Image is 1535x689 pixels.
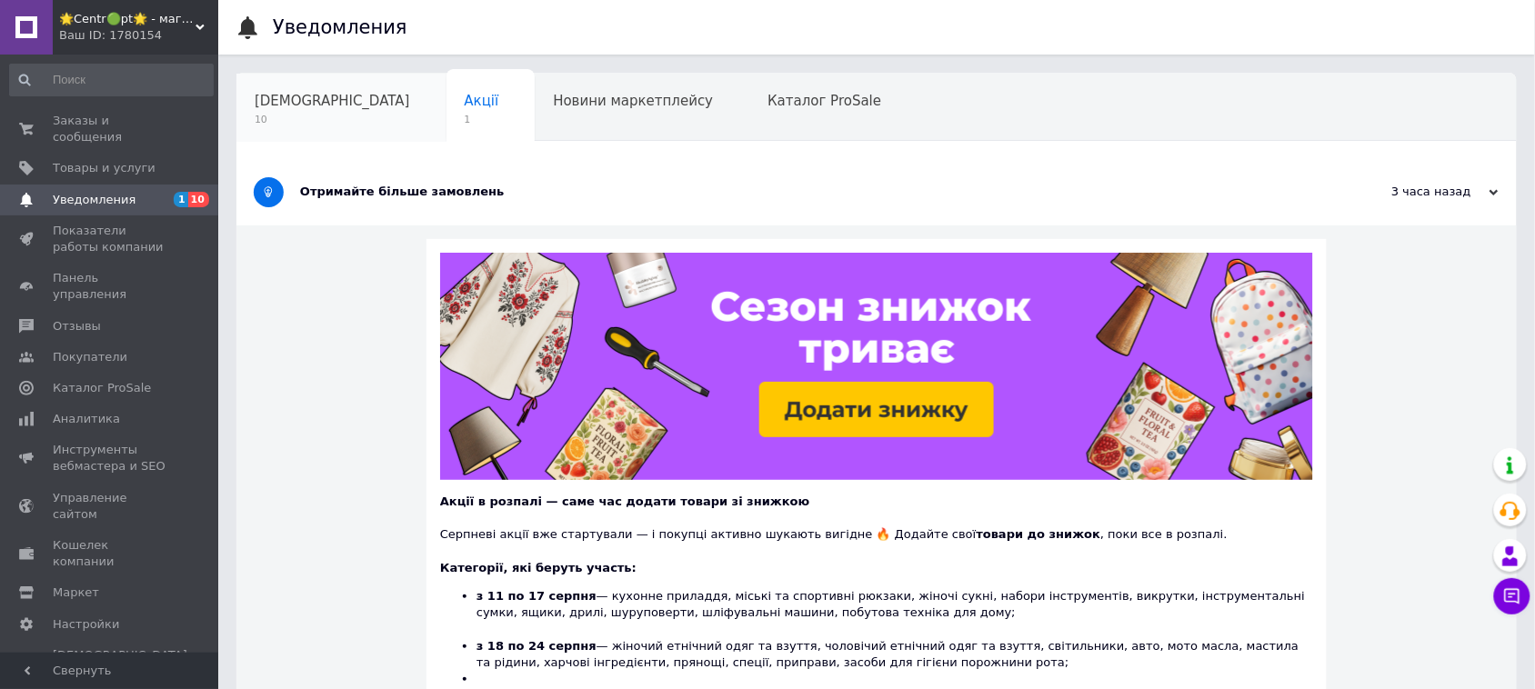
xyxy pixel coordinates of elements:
[9,64,214,96] input: Поиск
[53,160,156,176] span: Товары и услуги
[59,11,196,27] span: 🌟Centr🟢pt🌟 - магазин оптовых цен! Насосы и насосное оборудование
[1494,578,1530,614] button: Чат с покупателем
[255,93,410,109] span: [DEMOGRAPHIC_DATA]
[255,113,410,126] span: 10
[477,638,1313,671] li: — жіночий етнічний одяг та взуття, чоловічий етнічний одяг та взуття, світильники, авто, мото мас...
[188,192,209,207] span: 10
[440,494,809,508] b: Акції в розпалі — саме час додати товари зі знижкою
[440,510,1313,543] div: Серпневі акції вже стартували — і покупці активно шукають вигідне 🔥 Додайте свої , поки все в роз...
[59,27,218,44] div: Ваш ID: 1780154
[53,442,168,474] span: Инструменты вебмастера и SEO
[53,349,127,365] span: Покупатели
[53,537,168,570] span: Кошелек компании
[477,589,597,603] b: з 11 по 17 серпня
[53,223,168,255] span: Показатели работы компании
[53,380,151,396] span: Каталог ProSale
[1317,184,1499,200] div: 3 часа назад
[553,93,713,109] span: Новини маркетплейсу
[53,270,168,303] span: Панель управления
[174,192,188,207] span: 1
[465,113,499,126] span: 1
[53,616,119,633] span: Настройки
[477,639,597,653] b: з 18 по 24 серпня
[53,318,101,335] span: Отзывы
[477,588,1313,638] li: — кухонне приладдя, міські та спортивні рюкзаки, жіночі сукні, набори інструментів, викрутки, інс...
[273,16,407,38] h1: Уведомления
[53,113,168,145] span: Заказы и сообщения
[977,527,1101,541] b: товари до знижок
[440,561,637,574] b: Категорії, які беруть участь:
[300,184,1317,200] div: Отримайте більше замовлень
[767,93,881,109] span: Каталог ProSale
[53,192,135,208] span: Уведомления
[465,93,499,109] span: Акції
[53,490,168,523] span: Управление сайтом
[53,411,120,427] span: Аналитика
[53,584,99,601] span: Маркет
